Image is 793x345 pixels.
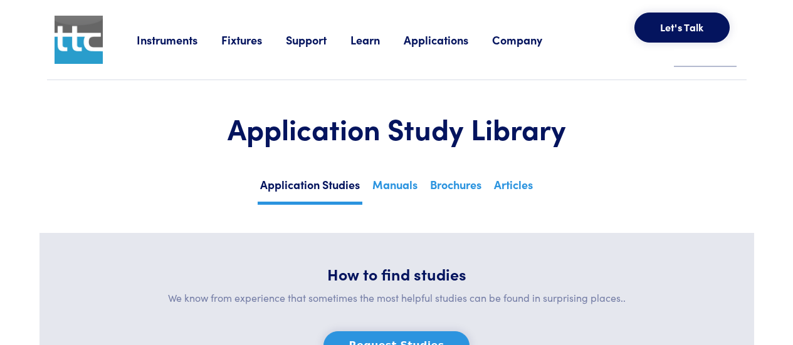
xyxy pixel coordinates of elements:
[491,174,535,202] a: Articles
[258,174,362,205] a: Application Studies
[428,174,484,202] a: Brochures
[634,13,730,43] button: Let's Talk
[70,290,724,306] p: We know from experience that sometimes the most helpful studies can be found in surprising places..
[55,16,103,64] img: ttc_logo_1x1_v1.0.png
[77,110,717,147] h1: Application Study Library
[404,32,492,48] a: Applications
[286,32,350,48] a: Support
[137,32,221,48] a: Instruments
[70,263,724,285] h5: How to find studies
[492,32,566,48] a: Company
[350,32,404,48] a: Learn
[370,174,420,202] a: Manuals
[221,32,286,48] a: Fixtures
